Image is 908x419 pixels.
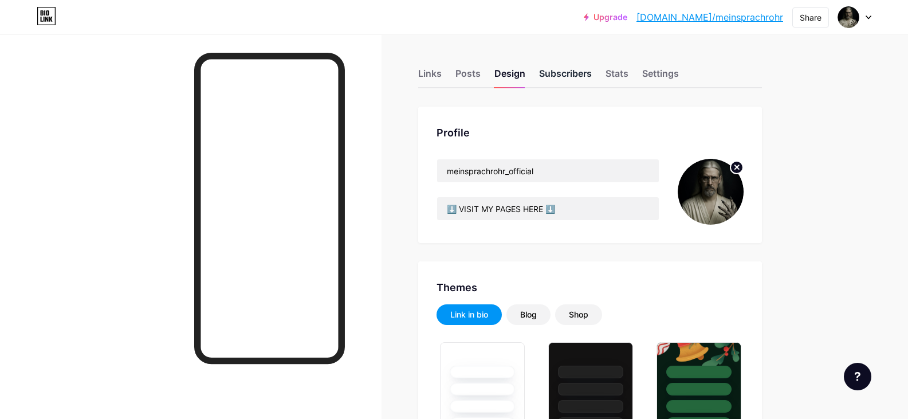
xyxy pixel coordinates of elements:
[437,280,744,295] div: Themes
[539,66,592,87] div: Subscribers
[838,6,859,28] img: meinsprachrohr
[418,66,442,87] div: Links
[450,309,488,320] div: Link in bio
[606,66,628,87] div: Stats
[455,66,481,87] div: Posts
[437,159,659,182] input: Name
[520,309,537,320] div: Blog
[437,125,744,140] div: Profile
[584,13,627,22] a: Upgrade
[678,159,744,225] img: meinsprachrohr
[569,309,588,320] div: Shop
[494,66,525,87] div: Design
[800,11,821,24] div: Share
[642,66,679,87] div: Settings
[636,10,783,24] a: [DOMAIN_NAME]/meinsprachrohr
[437,197,659,220] input: Bio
